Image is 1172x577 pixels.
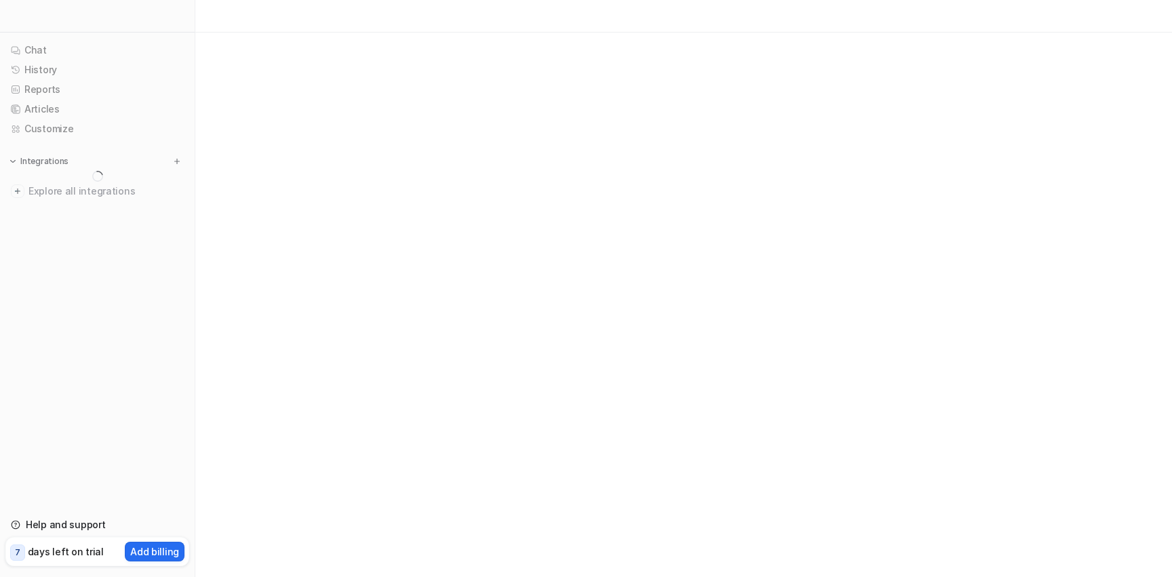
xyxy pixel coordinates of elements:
p: Add billing [130,544,179,559]
img: expand menu [8,157,18,166]
img: explore all integrations [11,184,24,198]
a: Customize [5,119,189,138]
p: Integrations [20,156,69,167]
a: Chat [5,41,189,60]
a: History [5,60,189,79]
span: Explore all integrations [28,180,184,202]
p: 7 [15,546,20,559]
a: Articles [5,100,189,119]
a: Explore all integrations [5,182,189,201]
p: days left on trial [28,544,104,559]
button: Add billing [125,542,184,561]
a: Help and support [5,515,189,534]
a: Reports [5,80,189,99]
button: Integrations [5,155,73,168]
img: menu_add.svg [172,157,182,166]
